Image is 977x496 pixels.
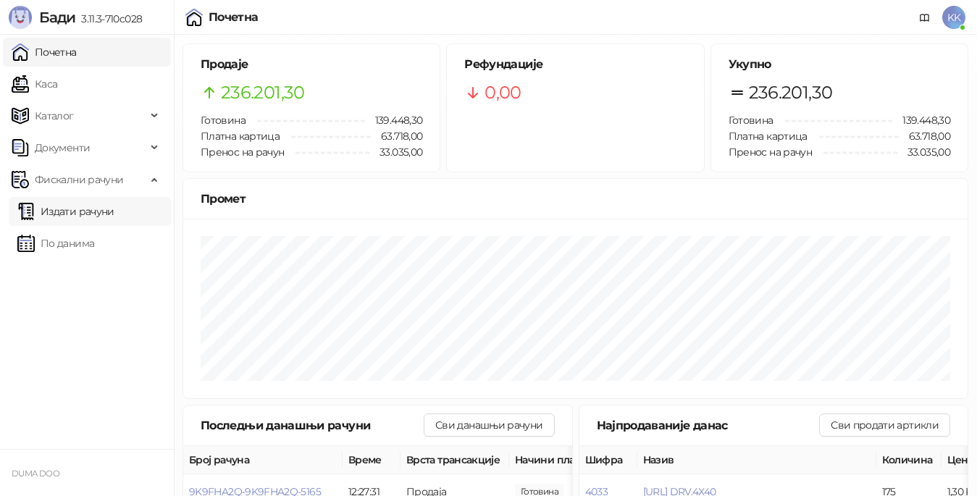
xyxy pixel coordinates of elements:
th: Број рачуна [183,446,343,474]
span: Готовина [729,114,773,127]
span: 139.448,30 [365,112,423,128]
th: Начини плаћања [509,446,654,474]
span: Платна картица [729,130,808,143]
span: 63.718,00 [899,128,950,144]
a: По данима [17,229,94,258]
small: DUMA DOO [12,468,59,479]
span: Каталог [35,101,74,130]
div: Промет [201,190,950,208]
div: Почетна [209,12,259,23]
div: Последњи данашњи рачуни [201,416,424,434]
h5: Рефундације [464,56,686,73]
span: Фискални рачуни [35,165,123,194]
th: Шифра [579,446,637,474]
span: 236.201,30 [749,79,833,106]
span: KK [942,6,965,29]
span: Бади [39,9,75,26]
span: 33.035,00 [369,144,422,160]
img: Logo [9,6,32,29]
span: 3.11.3-710c028 [75,12,142,25]
span: 139.448,30 [892,112,950,128]
th: Време [343,446,401,474]
button: Сви данашњи рачуни [424,413,554,437]
button: Сви продати артикли [819,413,950,437]
span: Пренос на рачун [201,146,284,159]
span: 236.201,30 [221,79,305,106]
th: Врста трансакције [401,446,509,474]
th: Назив [637,446,876,474]
a: Издати рачуни [17,197,114,226]
span: Документи [35,133,90,162]
h5: Продаје [201,56,422,73]
span: 33.035,00 [897,144,950,160]
a: Почетна [12,38,77,67]
span: Пренос на рачун [729,146,812,159]
div: Најпродаваније данас [597,416,820,434]
h5: Укупно [729,56,950,73]
span: Платна картица [201,130,280,143]
span: 63.718,00 [371,128,422,144]
a: Каса [12,70,57,98]
th: Количина [876,446,942,474]
span: Готовина [201,114,246,127]
a: Документација [913,6,936,29]
span: 0,00 [485,79,521,106]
